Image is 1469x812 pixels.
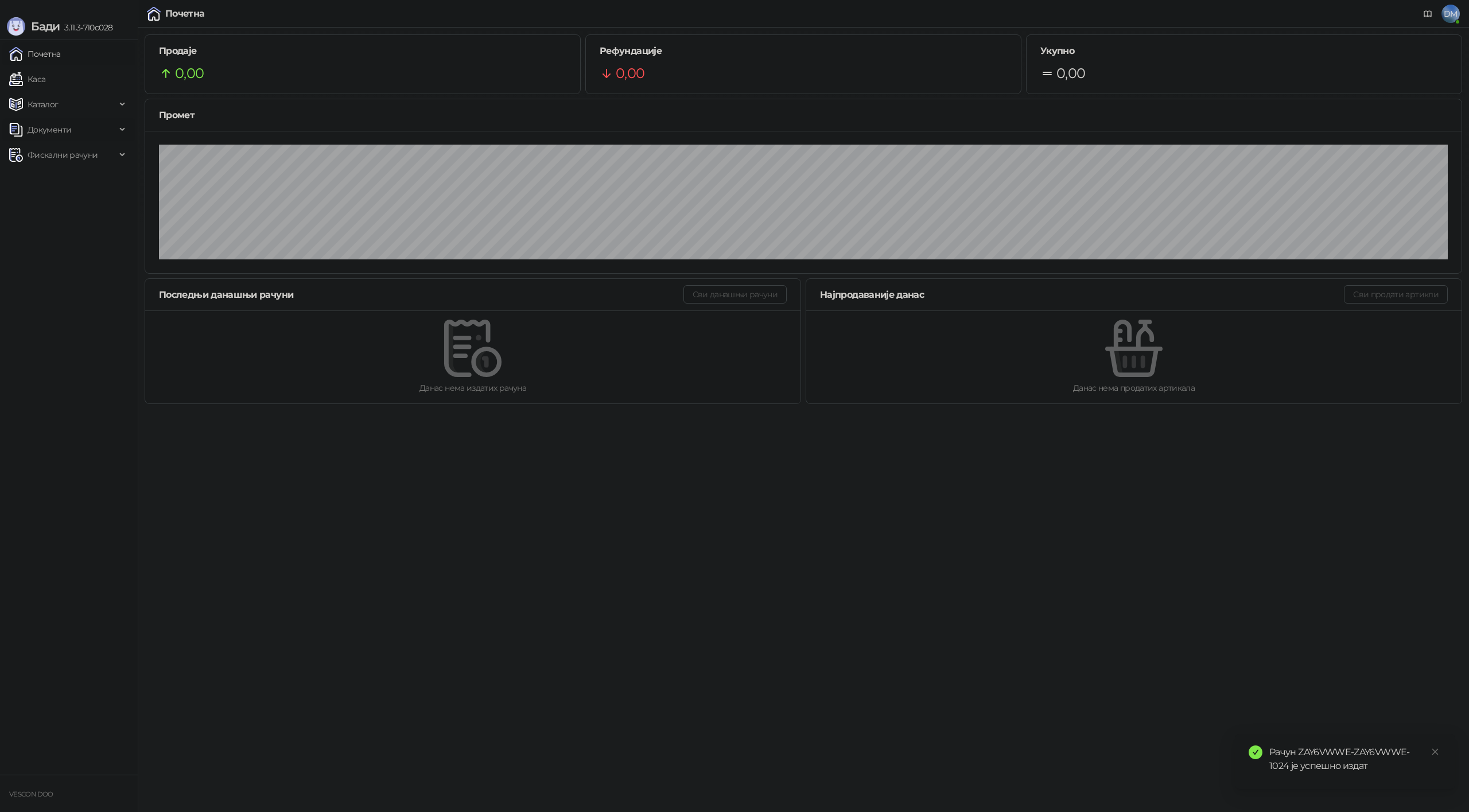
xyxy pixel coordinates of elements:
div: Данас нема продатих артикала [825,382,1443,394]
h5: Продаје [159,44,566,58]
div: Промет [159,108,1448,122]
span: 0,00 [1056,63,1085,84]
span: 3.11.3-710c028 [60,22,112,33]
img: Logo [7,17,25,36]
span: 0,00 [616,63,644,84]
div: Најпродаваније данас [820,287,1344,302]
span: close [1431,748,1439,756]
div: Данас нема издатих рачуна [164,382,782,394]
span: Бади [31,20,60,33]
small: VESCON DOO [9,790,53,798]
span: Фискални рачуни [28,143,98,166]
div: Почетна [165,9,205,18]
button: Сви продати артикли [1344,285,1448,304]
span: check-circle [1249,745,1262,759]
div: Последњи данашњи рачуни [159,287,683,302]
a: Документација [1419,5,1437,23]
button: Сви данашњи рачуни [683,285,787,304]
span: DM [1441,5,1460,23]
a: Почетна [9,42,61,65]
div: Рачун ZAY6VWWE-ZAY6VWWE-1024 је успешно издат [1269,745,1441,773]
span: Документи [28,118,71,141]
h5: Рефундације [600,44,1007,58]
a: Close [1429,745,1441,758]
span: Каталог [28,93,59,116]
h5: Укупно [1040,44,1448,58]
span: 0,00 [175,63,204,84]
a: Каса [9,68,45,91]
